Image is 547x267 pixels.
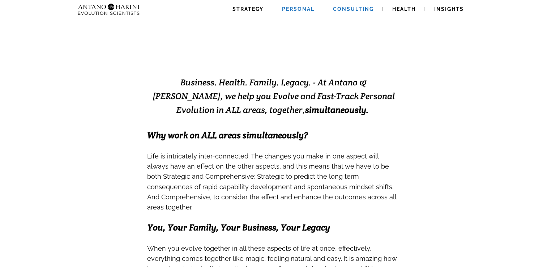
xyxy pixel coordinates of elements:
span: When you evolve together in all these aspects of life at once, effectively, everything comes toge... [147,245,371,262]
strong: EVOLVING [187,42,263,60]
span: You, Your Family, Your Business, Your Legacy [147,222,330,233]
span: Why work on ALL areas simultaneously? [147,130,308,141]
span: Life is intricately inter-connected. The changes you make in one aspect will always have an effec... [147,152,396,211]
b: simultaneously. [305,104,369,115]
span: Business. Health. Family. Legacy. - At Antano & [PERSON_NAME], we help you Evolve and Fast-Track ... [153,77,395,115]
span: Personal [282,6,315,12]
span: Health [392,6,416,12]
strong: EXCELLENCE [263,42,360,60]
span: Insights [434,6,464,12]
span: Consulting [333,6,374,12]
span: Strategy [232,6,264,12]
